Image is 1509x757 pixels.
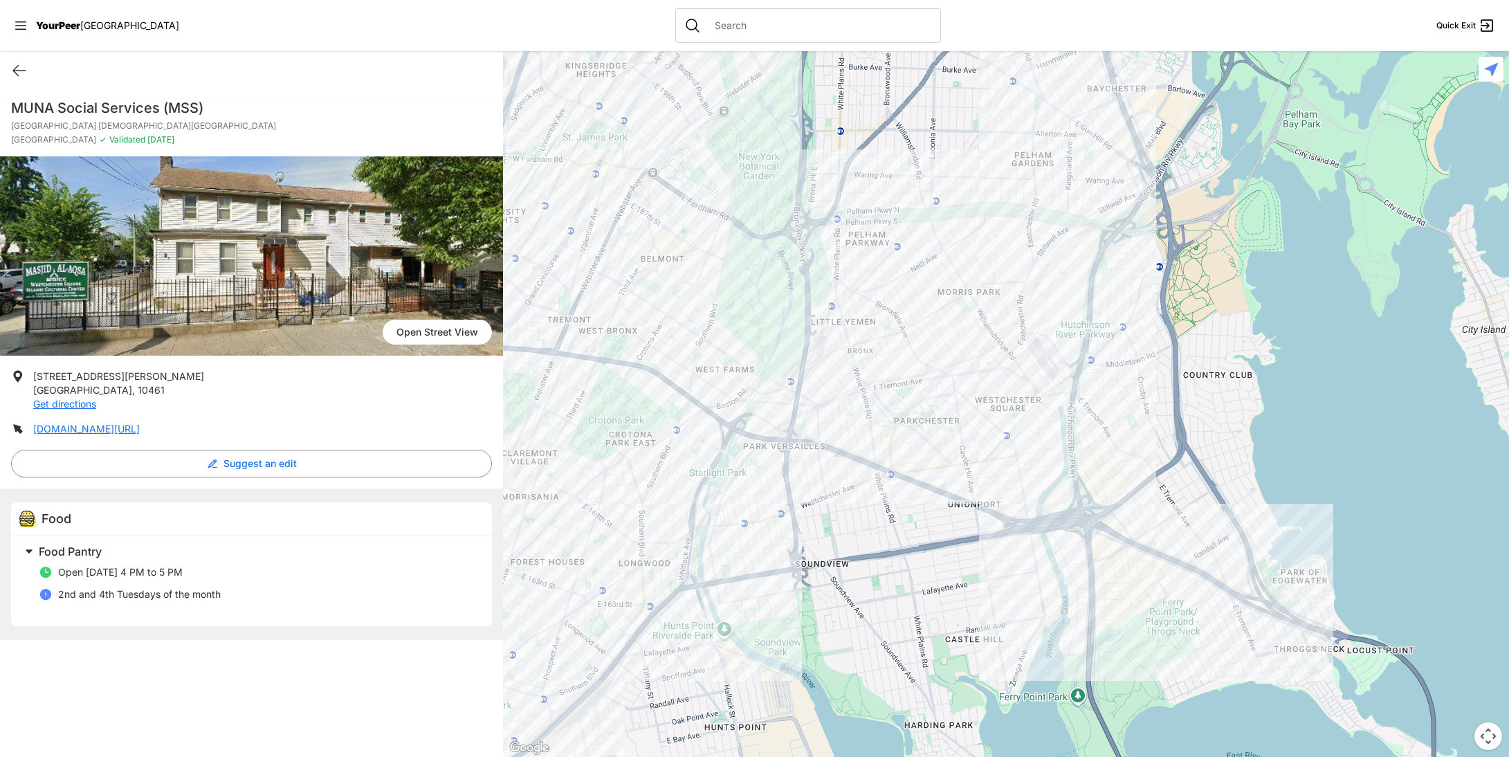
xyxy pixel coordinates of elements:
span: YourPeer [36,19,80,31]
a: Open this area in Google Maps (opens a new window) [506,739,552,757]
p: [GEOGRAPHIC_DATA] [DEMOGRAPHIC_DATA][GEOGRAPHIC_DATA] [11,120,492,131]
span: [GEOGRAPHIC_DATA] [33,384,132,396]
span: Quick Exit [1436,20,1476,31]
span: [DATE] [145,134,174,145]
a: Quick Exit [1436,17,1495,34]
input: Search [706,19,932,33]
a: Open Street View [383,320,492,345]
span: [STREET_ADDRESS][PERSON_NAME] [33,370,204,382]
img: Google [506,739,552,757]
a: [DOMAIN_NAME][URL] [33,423,140,435]
p: 2nd and 4th Tuesdays of the month [58,587,221,601]
span: Open [DATE] 4 PM to 5 PM [58,566,183,578]
button: Suggest an edit [11,450,492,477]
span: 10461 [138,384,165,396]
a: Get directions [33,398,96,410]
a: YourPeer[GEOGRAPHIC_DATA] [36,21,179,30]
span: [GEOGRAPHIC_DATA] [11,134,96,145]
button: Map camera controls [1474,722,1502,750]
h1: MUNA Social Services (MSS) [11,98,492,118]
span: ✓ [99,134,107,145]
span: Suggest an edit [223,457,297,471]
span: [GEOGRAPHIC_DATA] [80,19,179,31]
span: , [132,384,135,396]
span: Food [42,511,71,526]
span: Food Pantry [39,545,102,558]
span: Validated [109,134,145,145]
